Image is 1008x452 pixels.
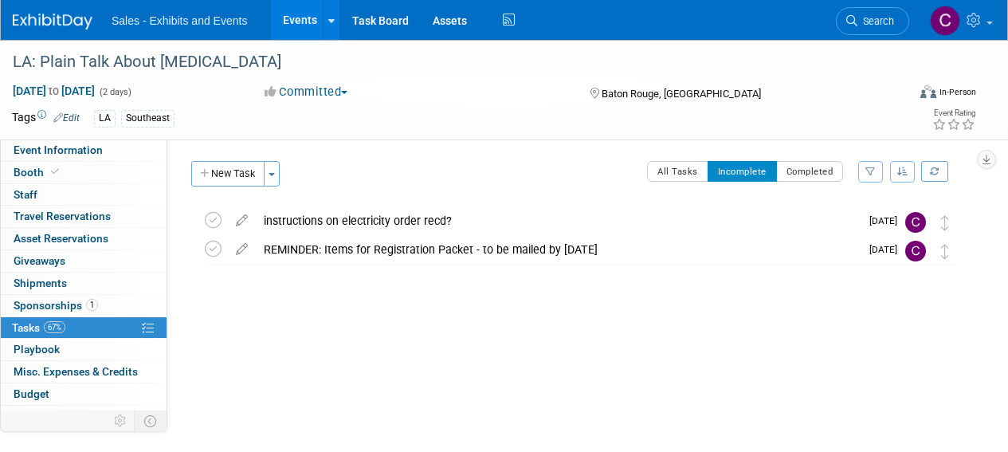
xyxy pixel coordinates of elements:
[930,6,960,36] img: Christine Lurz
[905,212,926,233] img: Christine Lurz
[46,85,61,97] span: to
[14,365,138,378] span: Misc. Expenses & Credits
[1,228,167,250] a: Asset Reservations
[14,188,37,201] span: Staff
[857,15,894,27] span: Search
[14,299,98,312] span: Sponsorships
[98,87,131,97] span: (2 days)
[1,140,167,161] a: Event Information
[259,84,354,100] button: Committed
[1,339,167,360] a: Playbook
[1,184,167,206] a: Staff
[1,383,167,405] a: Budget
[941,215,949,230] i: Move task
[12,321,65,334] span: Tasks
[1,250,167,272] a: Giveaways
[1,162,167,183] a: Booth
[14,410,120,423] span: ROI, Objectives & ROO
[44,321,65,333] span: 67%
[776,161,844,182] button: Completed
[1,406,167,427] a: ROI, Objectives & ROO
[86,299,98,311] span: 1
[869,215,905,226] span: [DATE]
[939,86,976,98] div: In-Person
[14,210,111,222] span: Travel Reservations
[932,109,975,117] div: Event Rating
[121,110,175,127] div: Southeast
[921,161,948,182] a: Refresh
[135,411,167,431] td: Toggle Event Tabs
[14,232,108,245] span: Asset Reservations
[228,214,256,228] a: edit
[14,277,67,289] span: Shipments
[1,361,167,383] a: Misc. Expenses & Credits
[920,85,936,98] img: Format-Inperson.png
[14,343,60,356] span: Playbook
[12,109,80,128] td: Tags
[647,161,708,182] button: All Tasks
[191,161,265,187] button: New Task
[1,295,167,316] a: Sponsorships1
[1,206,167,227] a: Travel Reservations
[836,7,909,35] a: Search
[53,112,80,124] a: Edit
[12,84,96,98] span: [DATE] [DATE]
[94,110,116,127] div: LA
[14,387,49,400] span: Budget
[1,317,167,339] a: Tasks67%
[905,241,926,261] img: Christine Lurz
[941,244,949,259] i: Move task
[228,242,256,257] a: edit
[256,207,860,234] div: instructions on electricity order recd?
[256,236,860,263] div: REMINDER: Items for Registration Packet - to be mailed by [DATE]
[708,161,777,182] button: Incomplete
[869,244,905,255] span: [DATE]
[14,254,65,267] span: Giveaways
[602,88,761,100] span: Baton Rouge, [GEOGRAPHIC_DATA]
[14,166,62,179] span: Booth
[112,14,247,27] span: Sales - Exhibits and Events
[835,83,976,107] div: Event Format
[14,143,103,156] span: Event Information
[1,273,167,294] a: Shipments
[7,48,894,77] div: LA: Plain Talk About [MEDICAL_DATA]
[13,14,92,29] img: ExhibitDay
[51,167,59,176] i: Booth reservation complete
[107,411,135,431] td: Personalize Event Tab Strip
